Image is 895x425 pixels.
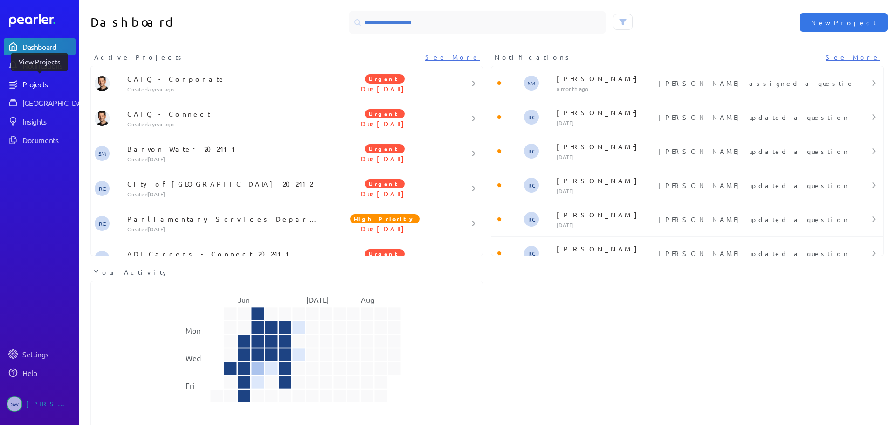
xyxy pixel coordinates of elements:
text: Wed [186,353,201,362]
p: Created a year ago [127,120,320,128]
span: Stuart Meyers [95,146,110,161]
p: Created [DATE] [127,190,320,198]
p: [PERSON_NAME] updated a question [658,249,847,258]
p: [PERSON_NAME] updated a question [658,112,847,122]
p: Parliamentary Services Department [GEOGRAPHIC_DATA] - PSD014 [127,214,320,223]
div: Notifications [22,61,75,70]
p: Due [DATE] [320,154,450,163]
a: Projects [4,76,76,92]
span: Active Projects [94,52,185,62]
p: CAIQ - Corporate [127,74,320,84]
span: High Priority [350,214,420,223]
p: City of [GEOGRAPHIC_DATA] 202412 [127,179,320,188]
span: Robert Craig [524,178,539,193]
p: [PERSON_NAME] updated a question [658,146,847,156]
span: Urgent [365,109,405,118]
div: Documents [22,135,75,145]
p: Due [DATE] [320,189,450,198]
a: Dashboard [9,14,76,27]
span: New Project [811,18,876,27]
span: Stuart Meyers [524,76,539,91]
p: [DATE] [557,153,654,160]
span: Urgent [365,144,405,153]
button: New Project [800,13,888,32]
a: See More [826,52,880,62]
span: Steve Whittington [7,396,22,412]
p: [DATE] [557,187,654,195]
text: Aug [361,295,374,304]
span: Robert Craig [524,246,539,261]
p: [DATE] [557,221,654,229]
img: James Layton [95,111,110,126]
a: Documents [4,132,76,148]
div: [GEOGRAPHIC_DATA] [22,98,92,107]
p: Due [DATE] [320,119,450,128]
div: Settings [22,349,75,359]
span: Robert Craig [524,144,539,159]
div: Projects [22,79,75,89]
p: [DATE] [557,119,654,126]
div: Help [22,368,75,377]
p: ADF Careers - Connect 202411 [127,249,320,258]
p: [PERSON_NAME] [557,244,654,253]
p: [PERSON_NAME] updated a question [658,215,847,224]
a: See More [425,52,480,62]
span: Notifications [495,52,572,62]
p: [PERSON_NAME] [557,176,654,185]
a: SW[PERSON_NAME] [4,392,76,416]
p: Due [DATE] [320,84,450,93]
p: [PERSON_NAME] [557,108,654,117]
span: Robert Craig [524,212,539,227]
p: Created [DATE] [127,155,320,163]
p: [PERSON_NAME] [557,210,654,219]
p: [DATE] [557,255,654,263]
span: Urgent [365,179,405,188]
p: [PERSON_NAME] updated a question [658,181,847,190]
span: Stuart Meyers [95,251,110,266]
h1: Dashboard [90,11,283,34]
span: Urgent [365,74,405,84]
div: [PERSON_NAME] [26,396,73,412]
img: James Layton [95,76,110,91]
span: Your Activity [94,267,169,277]
a: Dashboard [4,38,76,55]
a: Insights [4,113,76,130]
text: Mon [186,326,200,335]
a: [GEOGRAPHIC_DATA] [4,94,76,111]
a: Help [4,364,76,381]
text: Fri [186,381,194,390]
p: a month ago [557,85,654,92]
span: Robert Craig [95,181,110,196]
div: Dashboard [22,42,75,51]
text: [DATE] [306,295,329,304]
p: Due [DATE] [320,224,450,233]
p: [PERSON_NAME] [557,142,654,151]
p: CAIQ - Connect [127,109,320,118]
span: Robert Craig [95,216,110,231]
a: Notifications [4,57,76,74]
p: Created [DATE] [127,225,320,233]
text: Jun [238,295,250,304]
p: [PERSON_NAME] assigned a question to you [658,78,847,88]
span: Urgent [365,249,405,258]
p: Barwon Water 202411 [127,144,320,153]
span: Robert Craig [524,110,539,125]
div: Insights [22,117,75,126]
p: Created a year ago [127,85,320,93]
a: Settings [4,346,76,362]
p: [PERSON_NAME] [557,74,654,83]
